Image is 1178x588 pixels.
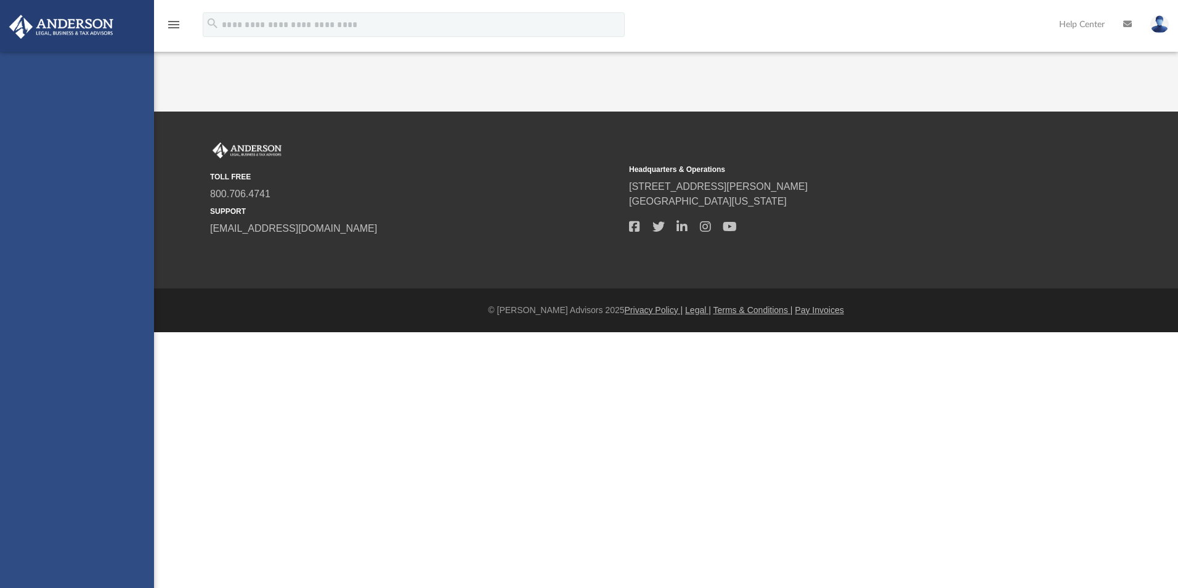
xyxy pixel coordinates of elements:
a: menu [166,23,181,32]
a: Privacy Policy | [625,305,683,315]
img: Anderson Advisors Platinum Portal [210,142,284,158]
a: [GEOGRAPHIC_DATA][US_STATE] [629,196,787,206]
a: 800.706.4741 [210,189,270,199]
a: Pay Invoices [795,305,843,315]
a: Terms & Conditions | [713,305,793,315]
small: TOLL FREE [210,171,620,182]
i: search [206,17,219,30]
a: [STREET_ADDRESS][PERSON_NAME] [629,181,808,192]
div: © [PERSON_NAME] Advisors 2025 [154,304,1178,317]
img: User Pic [1150,15,1169,33]
i: menu [166,17,181,32]
a: [EMAIL_ADDRESS][DOMAIN_NAME] [210,223,377,234]
a: Legal | [685,305,711,315]
small: Headquarters & Operations [629,164,1039,175]
img: Anderson Advisors Platinum Portal [6,15,117,39]
small: SUPPORT [210,206,620,217]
